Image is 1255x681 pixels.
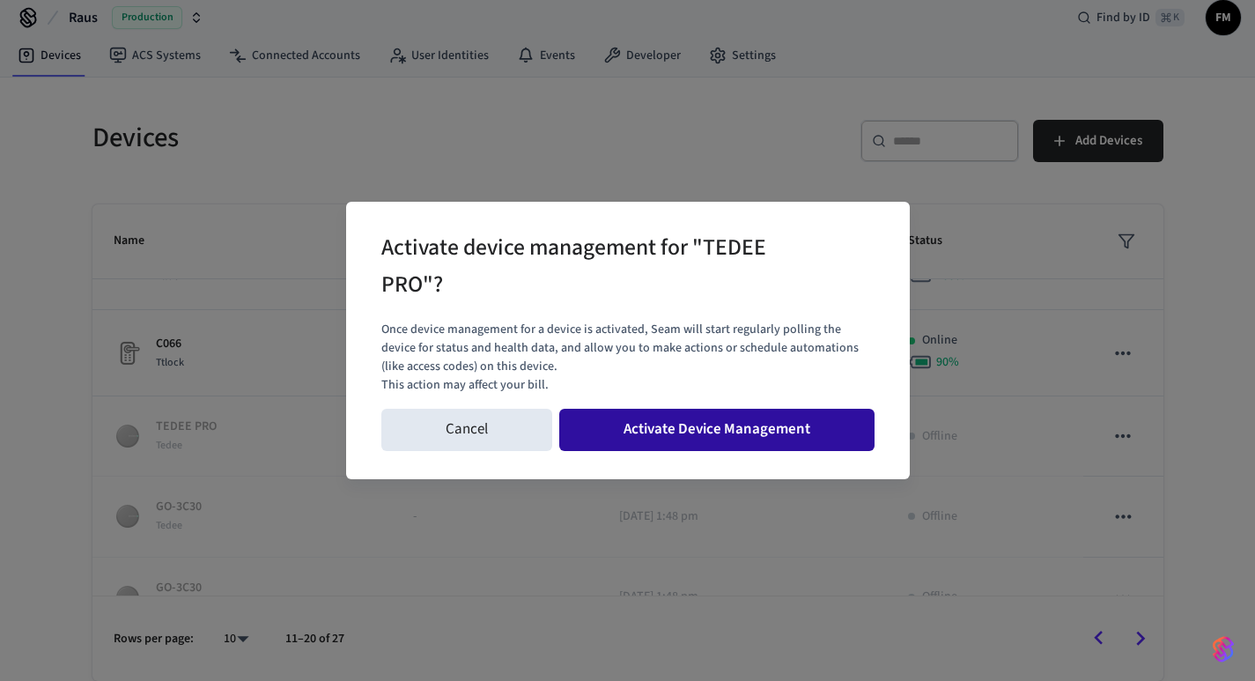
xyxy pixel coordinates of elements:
img: SeamLogoGradient.69752ec5.svg [1213,635,1234,663]
button: Activate Device Management [559,409,875,451]
p: This action may affect your bill. [381,376,875,395]
button: Cancel [381,409,552,451]
h2: Activate device management for "TEDEE PRO"? [381,223,825,313]
p: Once device management for a device is activated, Seam will start regularly polling the device fo... [381,321,875,376]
